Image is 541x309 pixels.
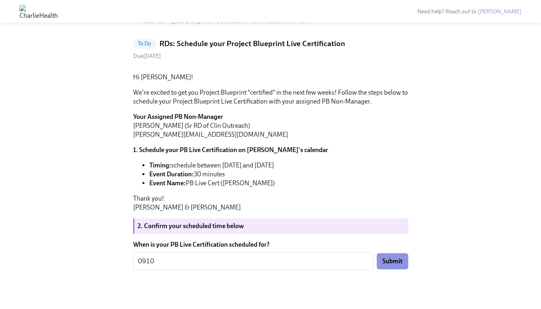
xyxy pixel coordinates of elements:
[133,73,408,82] p: Hi [PERSON_NAME]!
[149,161,408,170] li: schedule between [DATE] and [DATE]
[133,53,161,59] span: Monday, August 25th 2025, 9:00 am
[149,179,408,188] li: PB Live Cert ([PERSON_NAME])
[377,253,408,269] button: Submit
[417,8,522,15] span: Need help? Reach out to
[19,5,58,18] img: CharlieHealth
[133,113,223,121] strong: Your Assigned PB Non-Manager
[133,194,408,212] p: Thank you! [PERSON_NAME] & [PERSON_NAME]
[149,170,194,178] strong: Event Duration:
[159,38,345,49] h5: RDs: Schedule your Project Blueprint Live Certification
[149,179,186,187] strong: Event Name:
[133,40,156,47] span: To Do
[133,88,408,106] p: We're excited to get you Project Blueprint "certified" in the next few weeks! Follow the steps be...
[133,112,408,139] p: [PERSON_NAME] (Sr RD of Clin Outreach) [PERSON_NAME][EMAIL_ADDRESS][DOMAIN_NAME]
[149,161,171,169] strong: Timing:
[138,256,369,266] textarea: 0910
[133,240,408,249] label: When is your PB Live Certification scheduled for?
[382,257,403,265] span: Submit
[478,8,522,15] a: [PERSON_NAME]
[133,146,328,154] strong: 1. Schedule your PB Live Certification on [PERSON_NAME]'s calendar
[149,170,408,179] li: 30 minutes
[138,222,244,230] strong: 2. Confirm your scheduled time below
